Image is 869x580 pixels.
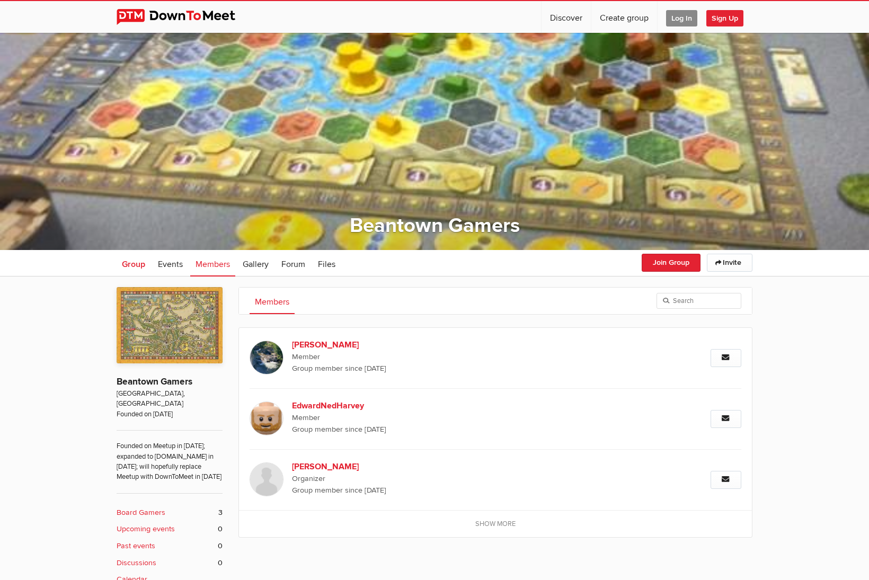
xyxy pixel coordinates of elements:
[666,10,697,26] span: Log In
[250,401,283,435] img: EdwardNedHarvey
[117,557,223,569] a: Discussions 0
[292,460,473,473] b: [PERSON_NAME]
[239,511,752,537] a: Show more
[158,259,183,270] span: Events
[117,430,223,483] span: Founded on Meetup in [DATE]; expanded to [DOMAIN_NAME] in [DATE]; will hopefully replace Meetup w...
[117,523,175,535] b: Upcoming events
[218,507,223,519] span: 3
[117,250,150,276] a: Group
[250,462,283,496] img: Tucker
[196,259,230,270] span: Members
[292,485,594,496] span: Group member since [DATE]
[591,1,657,33] a: Create group
[318,259,335,270] span: Files
[117,287,223,363] img: Beantown Gamers
[117,523,223,535] a: Upcoming events 0
[218,557,223,569] span: 0
[117,540,155,552] b: Past events
[243,259,269,270] span: Gallery
[153,250,188,276] a: Events
[218,523,223,535] span: 0
[218,540,223,552] span: 0
[237,250,274,276] a: Gallery
[292,424,594,435] span: Group member since [DATE]
[292,351,594,363] span: Member
[250,288,295,314] a: Members
[706,10,743,26] span: Sign Up
[281,259,305,270] span: Forum
[250,328,594,388] a: [PERSON_NAME] Member Group member since [DATE]
[313,250,341,276] a: Files
[276,250,311,276] a: Forum
[706,1,752,33] a: Sign Up
[117,507,223,519] a: Board Gamers 3
[250,341,283,374] img: Kristine
[117,540,223,552] a: Past events 0
[117,557,156,569] b: Discussions
[117,9,252,25] img: DownToMeet
[657,293,741,309] input: Search
[117,507,165,519] b: Board Gamers
[292,412,594,424] span: Member
[707,254,752,272] a: Invite
[122,259,145,270] span: Group
[350,213,520,238] a: Beantown Gamers
[292,473,594,485] span: Organizer
[542,1,591,33] a: Discover
[250,389,594,450] a: EdwardNedHarvey Member Group member since [DATE]
[292,399,473,412] b: EdwardNedHarvey
[117,409,223,420] span: Founded on [DATE]
[642,254,700,272] button: Join Group
[292,363,594,374] span: Group member since [DATE]
[117,376,192,387] a: Beantown Gamers
[117,389,223,409] span: [GEOGRAPHIC_DATA], [GEOGRAPHIC_DATA]
[250,450,594,511] a: [PERSON_NAME] Organizer Group member since [DATE]
[190,250,235,276] a: Members
[658,1,706,33] a: Log In
[292,338,473,351] b: [PERSON_NAME]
